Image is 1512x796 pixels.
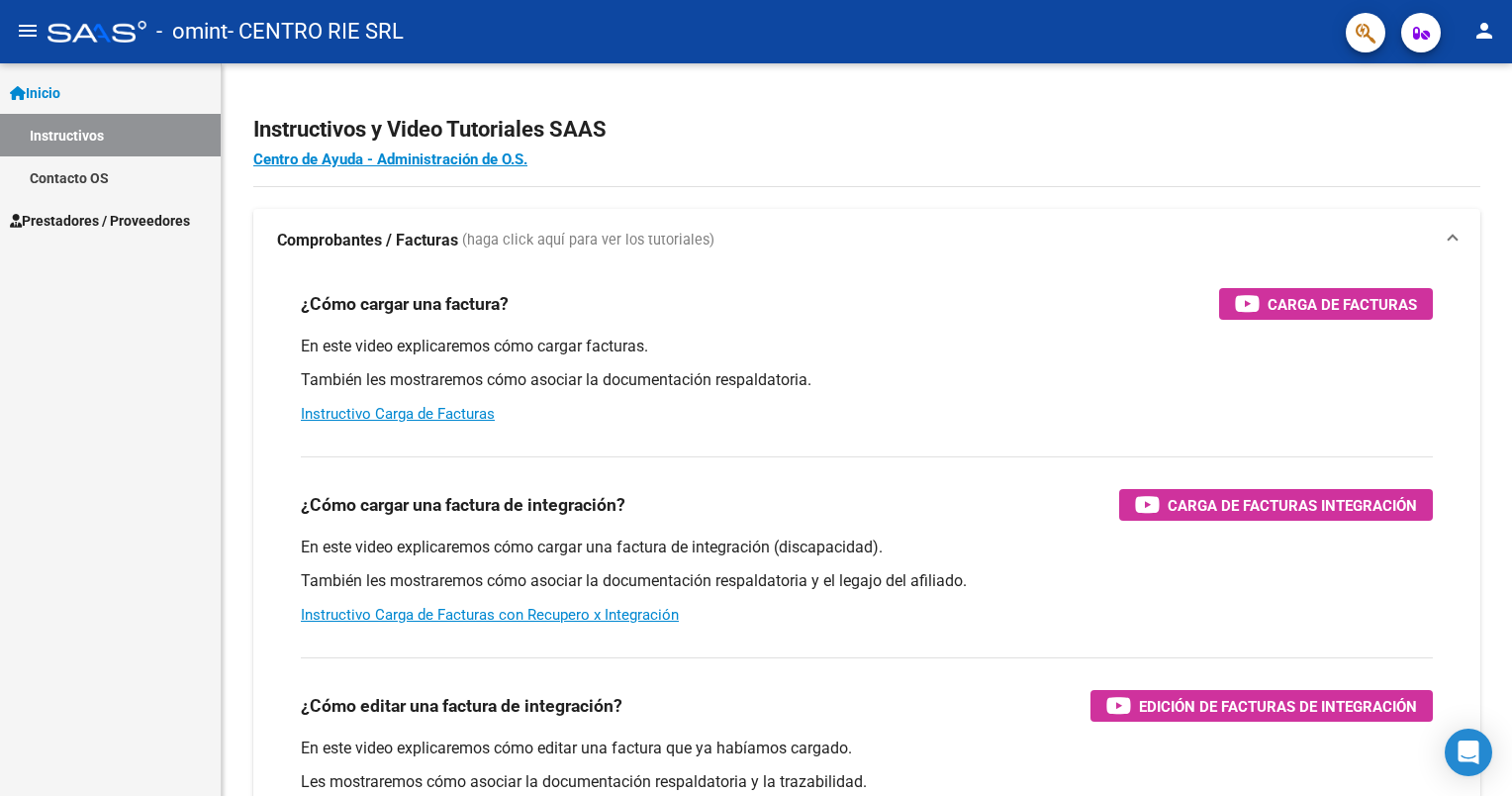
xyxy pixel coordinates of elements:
h3: ¿Cómo editar una factura de integración? [301,692,622,720]
p: También les mostraremos cómo asociar la documentación respaldatoria y el legajo del afiliado. [301,570,1433,592]
mat-icon: menu [16,19,40,43]
h2: Instructivos y Video Tutoriales SAAS [253,111,1480,149]
h3: ¿Cómo cargar una factura de integración? [301,491,625,519]
span: Inicio [10,82,60,104]
button: Carga de Facturas [1219,288,1433,320]
span: - CENTRO RIE SRL [228,10,404,53]
span: Carga de Facturas Integración [1168,493,1417,518]
a: Instructivo Carga de Facturas [301,405,495,423]
p: En este video explicaremos cómo editar una factura que ya habíamos cargado. [301,738,1433,759]
p: En este video explicaremos cómo cargar una factura de integración (discapacidad). [301,537,1433,558]
button: Edición de Facturas de integración [1090,690,1433,722]
strong: Comprobantes / Facturas [277,230,458,251]
span: (haga click aquí para ver los tutoriales) [462,230,714,251]
a: Instructivo Carga de Facturas con Recupero x Integración [301,606,679,624]
p: En este video explicaremos cómo cargar facturas. [301,336,1433,357]
span: Prestadores / Proveedores [10,210,190,232]
span: Edición de Facturas de integración [1139,694,1417,719]
p: También les mostraremos cómo asociar la documentación respaldatoria. [301,369,1433,391]
span: Carga de Facturas [1268,292,1417,317]
span: - omint [156,10,228,53]
button: Carga de Facturas Integración [1119,489,1433,521]
h3: ¿Cómo cargar una factura? [301,290,509,318]
p: Les mostraremos cómo asociar la documentación respaldatoria y la trazabilidad. [301,771,1433,793]
div: Open Intercom Messenger [1445,729,1492,776]
mat-expansion-panel-header: Comprobantes / Facturas (haga click aquí para ver los tutoriales) [253,209,1480,272]
a: Centro de Ayuda - Administración de O.S. [253,150,527,168]
mat-icon: person [1472,19,1496,43]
